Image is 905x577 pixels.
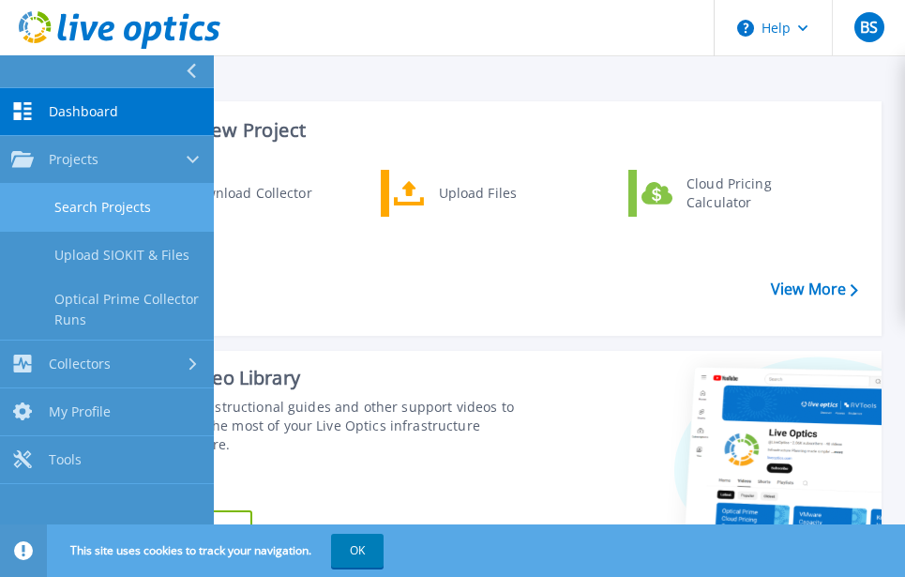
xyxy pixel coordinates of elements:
[49,151,98,168] span: Projects
[49,356,111,372] span: Collectors
[628,170,821,217] a: Cloud Pricing Calculator
[860,20,878,35] span: BS
[178,175,320,212] div: Download Collector
[110,398,516,454] div: Find tutorials, instructional guides and other support videos to help you make the most of your L...
[52,534,384,568] span: This site uses cookies to track your navigation.
[381,170,573,217] a: Upload Files
[49,103,118,120] span: Dashboard
[430,175,568,212] div: Upload Files
[49,451,82,468] span: Tools
[110,366,516,390] div: Support Video Library
[677,175,816,212] div: Cloud Pricing Calculator
[132,170,324,217] a: Download Collector
[331,534,384,568] button: OK
[133,120,857,141] h3: Start a New Project
[49,403,111,420] span: My Profile
[771,281,858,298] a: View More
